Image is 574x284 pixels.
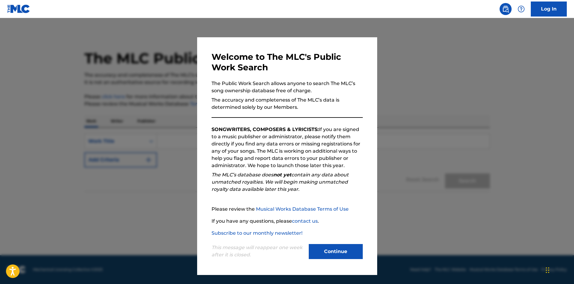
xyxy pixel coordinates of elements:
em: The MLC’s database does contain any data about unmatched royalties. We will begin making unmatche... [212,172,349,192]
strong: SONGWRITERS, COMPOSERS & LYRICISTS: [212,127,319,132]
a: contact us [292,218,318,224]
a: Subscribe to our monthly newsletter! [212,230,302,236]
iframe: Chat Widget [544,255,574,284]
h3: Welcome to The MLC's Public Work Search [212,52,363,73]
img: MLC Logo [7,5,30,13]
div: Help [515,3,527,15]
p: Please review the [212,206,363,213]
strong: not yet [273,172,291,178]
p: The Public Work Search allows anyone to search The MLC’s song ownership database free of charge. [212,80,363,94]
a: Musical Works Database Terms of Use [256,206,349,212]
div: Widget de chat [544,255,574,284]
p: If you are signed to a music publisher or administrator, please notify them directly if you find ... [212,126,363,169]
a: Public Search [500,3,512,15]
p: If you have any questions, please . [212,218,363,225]
div: Glisser [546,261,549,279]
button: Continue [309,244,363,259]
img: help [518,5,525,13]
p: This message will reappear one week after it is closed. [212,244,305,258]
p: The accuracy and completeness of The MLC’s data is determined solely by our Members. [212,96,363,111]
img: search [502,5,509,13]
a: Log In [531,2,567,17]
